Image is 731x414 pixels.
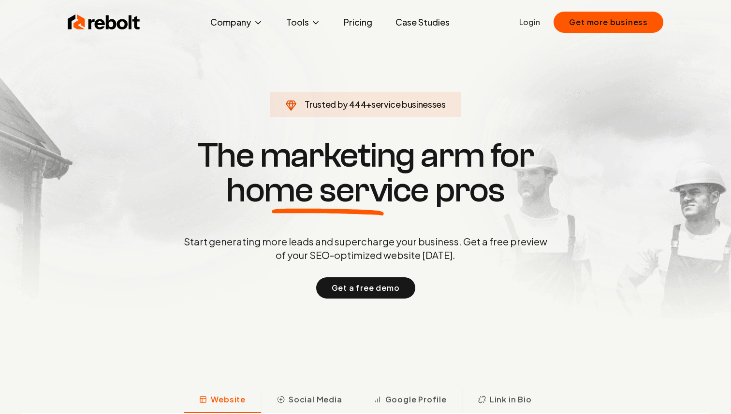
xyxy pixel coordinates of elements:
[336,13,380,32] a: Pricing
[358,388,462,413] button: Google Profile
[278,13,328,32] button: Tools
[226,173,429,208] span: home service
[490,394,532,405] span: Link in Bio
[519,16,540,28] a: Login
[289,394,342,405] span: Social Media
[305,99,348,110] span: Trusted by
[133,138,598,208] h1: The marketing arm for pros
[316,277,415,299] button: Get a free demo
[261,388,358,413] button: Social Media
[68,13,140,32] img: Rebolt Logo
[388,13,457,32] a: Case Studies
[366,99,371,110] span: +
[182,235,549,262] p: Start generating more leads and supercharge your business. Get a free preview of your SEO-optimiz...
[385,394,447,405] span: Google Profile
[211,394,246,405] span: Website
[184,388,261,413] button: Website
[349,98,366,111] span: 444
[462,388,547,413] button: Link in Bio
[554,12,663,33] button: Get more business
[203,13,271,32] button: Company
[371,99,446,110] span: service businesses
